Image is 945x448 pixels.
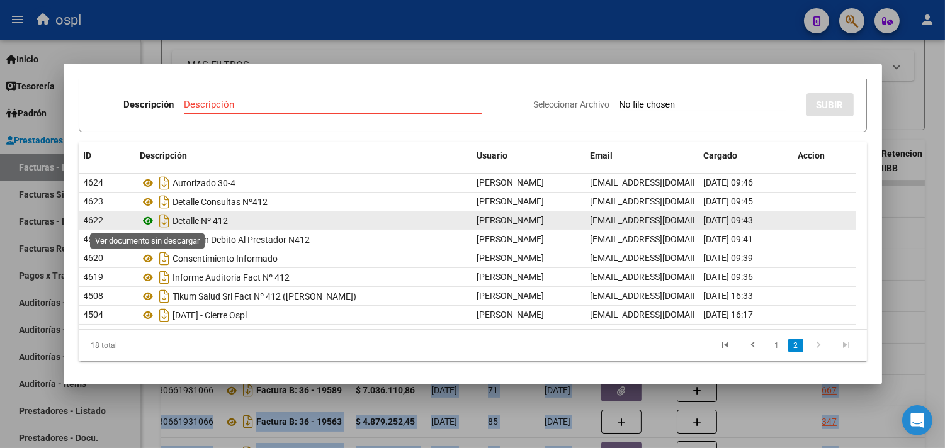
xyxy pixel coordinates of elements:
[135,142,472,169] datatable-header-cell: Descripción
[140,150,188,160] span: Descripción
[472,142,586,169] datatable-header-cell: Usuario
[591,177,730,188] span: [EMAIL_ADDRESS][DOMAIN_NAME]
[699,142,793,169] datatable-header-cell: Cargado
[140,211,467,231] div: Detalle Nº 412
[793,142,856,169] datatable-header-cell: Accion
[477,234,545,244] span: [PERSON_NAME]
[84,177,104,188] span: 4624
[477,253,545,263] span: [PERSON_NAME]
[157,267,173,288] i: Descargar documento
[704,234,754,244] span: [DATE] 09:41
[157,230,173,250] i: Descargar documento
[788,339,803,352] a: 2
[140,267,467,288] div: Informe Auditoria Fact Nº 412
[84,253,104,263] span: 4620
[140,230,467,250] div: Resumen Debito Al Prestador N412
[704,310,754,320] span: [DATE] 16:17
[704,291,754,301] span: [DATE] 16:33
[140,305,467,325] div: [DATE] - Cierre Ospl
[591,272,730,282] span: [EMAIL_ADDRESS][DOMAIN_NAME]
[591,253,730,263] span: [EMAIL_ADDRESS][DOMAIN_NAME]
[140,192,467,212] div: Detalle Consultas Nº412
[84,215,104,225] span: 4622
[157,305,173,325] i: Descargar documento
[477,310,545,320] span: [PERSON_NAME]
[477,177,545,188] span: [PERSON_NAME]
[902,405,932,435] div: Open Intercom Messenger
[704,272,754,282] span: [DATE] 09:36
[140,286,467,306] div: Tikum Salud Srl Fact Nº 412 ([PERSON_NAME])
[806,93,854,116] button: SUBIR
[140,173,467,193] div: Autorizado 30-4
[477,150,508,160] span: Usuario
[704,253,754,263] span: [DATE] 09:39
[477,291,545,301] span: [PERSON_NAME]
[157,286,173,306] i: Descargar documento
[84,196,104,206] span: 4623
[591,310,730,320] span: [EMAIL_ADDRESS][DOMAIN_NAME]
[704,215,754,225] span: [DATE] 09:43
[591,150,613,160] span: Email
[807,339,831,352] a: go to next page
[798,150,825,160] span: Accion
[835,339,859,352] a: go to last page
[817,99,844,111] span: SUBIR
[534,99,610,109] span: Seleccionar Archivo
[767,335,786,356] li: page 1
[84,150,92,160] span: ID
[84,310,104,320] span: 4504
[714,339,738,352] a: go to first page
[157,192,173,212] i: Descargar documento
[123,98,174,112] p: Descripción
[591,196,730,206] span: [EMAIL_ADDRESS][DOMAIN_NAME]
[769,339,784,352] a: 1
[157,173,173,193] i: Descargar documento
[79,142,135,169] datatable-header-cell: ID
[84,291,104,301] span: 4508
[704,150,738,160] span: Cargado
[477,272,545,282] span: [PERSON_NAME]
[477,196,545,206] span: [PERSON_NAME]
[591,234,730,244] span: [EMAIL_ADDRESS][DOMAIN_NAME]
[742,339,766,352] a: go to previous page
[84,272,104,282] span: 4619
[704,196,754,206] span: [DATE] 09:45
[591,215,730,225] span: [EMAIL_ADDRESS][DOMAIN_NAME]
[157,249,173,269] i: Descargar documento
[704,177,754,188] span: [DATE] 09:46
[786,335,805,356] li: page 2
[586,142,699,169] datatable-header-cell: Email
[477,215,545,225] span: [PERSON_NAME]
[84,234,104,244] span: 4621
[79,330,234,361] div: 18 total
[591,291,730,301] span: [EMAIL_ADDRESS][DOMAIN_NAME]
[157,211,173,231] i: Descargar documento
[140,249,467,269] div: Consentimiento Informado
